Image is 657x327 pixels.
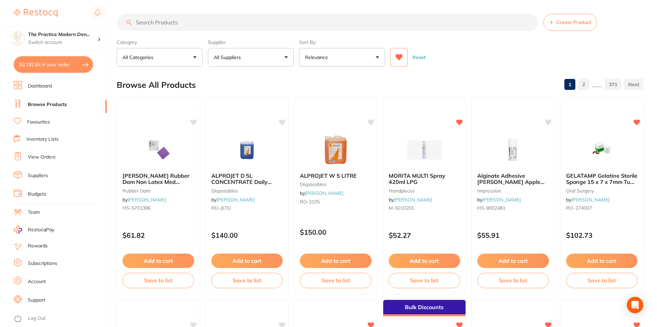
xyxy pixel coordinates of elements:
button: $3,192.85 in your order [14,56,93,73]
img: ALPROJET D 5L CONCENTRATE Daily Evacuator Cleaner Bottle [225,133,269,167]
a: Budgets [28,191,46,198]
a: Subscriptions [28,260,57,267]
span: ALPROJET W 5 LITRE [300,172,357,179]
span: MORITA MULTI Spray 420ml LPG [389,172,445,185]
a: 371 [605,78,621,91]
small: handpieces [389,188,460,194]
div: Open Intercom Messenger [627,297,643,313]
button: Add to cart [211,254,283,268]
p: Switch account [28,39,97,46]
span: by [122,197,166,203]
b: ALPROJET W 5 LITRE [300,173,372,179]
span: HS-5701396 [122,205,151,211]
span: ALPROJET D 5L CONCENTRATE Daily Evacuator Cleaner Bottle [211,172,277,192]
span: by [300,190,343,196]
a: Dashboard [28,83,52,90]
small: oral surgery [566,188,638,194]
label: Sort By [299,39,385,45]
button: Save to list [122,273,194,288]
span: RD-3105 [300,199,320,205]
button: Save to list [389,273,460,288]
a: Browse Products [28,101,67,108]
button: Add to cart [566,254,638,268]
div: Bulk Discounts [383,300,466,316]
p: $55.91 [477,231,549,239]
p: $61.82 [122,231,194,239]
button: Save to list [477,273,549,288]
label: Supplier [208,39,294,45]
small: rubber dam [122,188,194,194]
span: Alginate Adhesive [PERSON_NAME] Apple Flavour 300ml Spray [477,172,544,192]
span: RestocqPay [28,226,54,233]
img: HENRY SCHEIN Rubber Dam Non Latex Med Purple 15x15cm Box30 [136,133,180,167]
small: disposables [300,182,372,187]
button: All Categories [117,48,202,67]
a: [PERSON_NAME] [571,197,610,203]
img: The Practice Modern Dentistry and Facial Aesthetics [11,32,24,45]
button: Save to list [566,273,638,288]
a: Favourites [27,119,50,126]
span: by [211,197,255,203]
button: Add to cart [122,254,194,268]
img: Restocq Logo [14,9,58,17]
p: ...... [592,81,602,89]
button: Add to cart [389,254,460,268]
button: Relevance [299,48,385,67]
img: MORITA MULTI Spray 420ml LPG [402,133,447,167]
p: $52.27 [389,231,460,239]
span: GELATAMP Gelatine Sterile Sponge 15 x 7 x 7mm Tub of 50 [566,172,637,192]
p: All Categories [122,54,156,61]
button: Save to list [300,273,372,288]
span: by [566,197,610,203]
h2: Browse All Products [117,80,196,90]
a: [PERSON_NAME] [394,197,432,203]
img: Alginate Adhesive HENRY SCHEIN Apple Flavour 300ml Spray [491,133,535,167]
a: [PERSON_NAME] [482,197,521,203]
a: Account [28,278,46,285]
h4: The Practice Modern Dentistry and Facial Aesthetics [28,31,97,38]
b: ALPROJET D 5L CONCENTRATE Daily Evacuator Cleaner Bottle [211,173,283,185]
button: Add to cart [300,254,372,268]
span: by [389,197,432,203]
p: Relevance [305,54,331,61]
a: View Orders [28,154,56,161]
img: ALPROJET W 5 LITRE [313,133,358,167]
a: [PERSON_NAME] [305,190,343,196]
a: RestocqPay [14,226,54,234]
span: RO-274007 [566,205,592,211]
b: GELATAMP Gelatine Sterile Sponge 15 x 7 x 7mm Tub of 50 [566,173,638,185]
img: RestocqPay [14,226,22,234]
a: 2 [578,78,589,91]
a: Log Out [28,315,46,322]
b: Alginate Adhesive HENRY SCHEIN Apple Flavour 300ml Spray [477,173,549,185]
a: Inventory Lists [26,136,59,143]
p: All Suppliers [214,54,244,61]
a: [PERSON_NAME] [128,197,166,203]
span: M-5010201 [389,205,414,211]
p: $102.73 [566,231,638,239]
p: $150.00 [300,228,372,236]
label: Category [117,39,202,45]
button: Log Out [14,313,105,324]
input: Search Products [117,14,538,31]
a: Suppliers [28,172,48,179]
a: [PERSON_NAME] [216,197,255,203]
span: HS-9002481 [477,205,505,211]
small: impression [477,188,549,194]
span: Create Product [556,20,591,25]
small: disposables [211,188,283,194]
button: Add to cart [477,254,549,268]
a: Rewards [28,243,48,249]
span: RD-JETD [211,205,231,211]
button: Reset [410,48,427,67]
img: GELATAMP Gelatine Sterile Sponge 15 x 7 x 7mm Tub of 50 [579,133,624,167]
a: Support [28,297,45,304]
b: MORITA MULTI Spray 420ml LPG [389,173,460,185]
button: Create Product [543,14,597,31]
p: $140.00 [211,231,283,239]
button: All Suppliers [208,48,294,67]
button: Save to list [211,273,283,288]
a: Team [28,209,40,216]
a: Restocq Logo [14,5,58,21]
span: by [477,197,521,203]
